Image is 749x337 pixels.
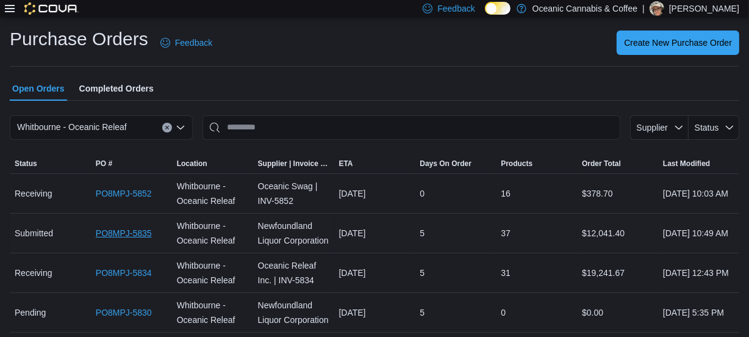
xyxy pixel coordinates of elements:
span: 16 [501,186,511,201]
input: This is a search bar. After typing your query, hit enter to filter the results lower in the page. [202,115,620,140]
span: Open Orders [12,76,65,101]
div: Tina Parsons [650,1,664,16]
a: PO8MPJ-5830 [96,305,152,320]
div: [DATE] [334,300,415,325]
div: [DATE] [334,221,415,245]
span: ETA [339,159,353,168]
div: $19,241.67 [577,261,658,285]
span: 5 [420,305,425,320]
div: Newfoundland Liquor Corporation [253,293,334,332]
a: PO8MPJ-5852 [96,186,152,201]
span: Whitbourne - Oceanic Releaf [177,298,248,327]
div: [DATE] 10:03 AM [658,181,739,206]
button: Location [172,154,253,173]
div: Oceanic Releaf Inc. | INV-5834 [253,253,334,292]
img: Cova [24,2,79,15]
div: Location [177,159,207,168]
div: Newfoundland Liquor Corporation [253,214,334,253]
span: Completed Orders [79,76,154,101]
span: Status [695,123,719,132]
span: Receiving [15,266,52,280]
h1: Purchase Orders [10,27,148,51]
span: Supplier [637,123,668,132]
div: Oceanic Swag | INV-5852 [253,174,334,213]
span: 5 [420,266,425,280]
button: Products [496,154,577,173]
button: Clear input [162,123,172,132]
span: 5 [420,226,425,241]
button: Supplier [630,115,689,140]
button: Days On Order [415,154,496,173]
span: 0 [420,186,425,201]
a: PO8MPJ-5834 [96,266,152,280]
span: Submitted [15,226,53,241]
div: $12,041.40 [577,221,658,245]
button: Supplier | Invoice Number [253,154,334,173]
div: [DATE] 10:49 AM [658,221,739,245]
div: $0.00 [577,300,658,325]
button: Open list of options [176,123,185,132]
button: Create New Purchase Order [617,31,739,55]
p: [PERSON_NAME] [669,1,739,16]
div: [DATE] [334,261,415,285]
span: Feedback [175,37,212,49]
span: Receiving [15,186,52,201]
p: | [642,1,645,16]
span: Whitbourne - Oceanic Releaf [177,258,248,288]
span: 0 [501,305,506,320]
div: [DATE] [334,181,415,206]
span: Pending [15,305,46,320]
button: ETA [334,154,415,173]
button: Status [689,115,739,140]
span: Whitbourne - Oceanic Releaf [17,120,127,134]
a: Feedback [156,31,217,55]
span: Feedback [437,2,475,15]
span: Days On Order [420,159,471,168]
button: Order Total [577,154,658,173]
span: Create New Purchase Order [624,37,732,49]
span: Whitbourne - Oceanic Releaf [177,219,248,248]
button: Last Modified [658,154,739,173]
button: Status [10,154,91,173]
p: Oceanic Cannabis & Coffee [532,1,638,16]
span: Order Total [582,159,621,168]
div: [DATE] 12:43 PM [658,261,739,285]
span: PO # [96,159,112,168]
button: PO # [91,154,172,173]
div: $378.70 [577,181,658,206]
span: Supplier | Invoice Number [258,159,329,168]
input: Dark Mode [485,2,511,15]
span: Whitbourne - Oceanic Releaf [177,179,248,208]
span: Products [501,159,532,168]
span: Last Modified [663,159,710,168]
span: 37 [501,226,511,241]
span: Status [15,159,37,168]
a: PO8MPJ-5835 [96,226,152,241]
div: [DATE] 5:35 PM [658,300,739,325]
span: 31 [501,266,511,280]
